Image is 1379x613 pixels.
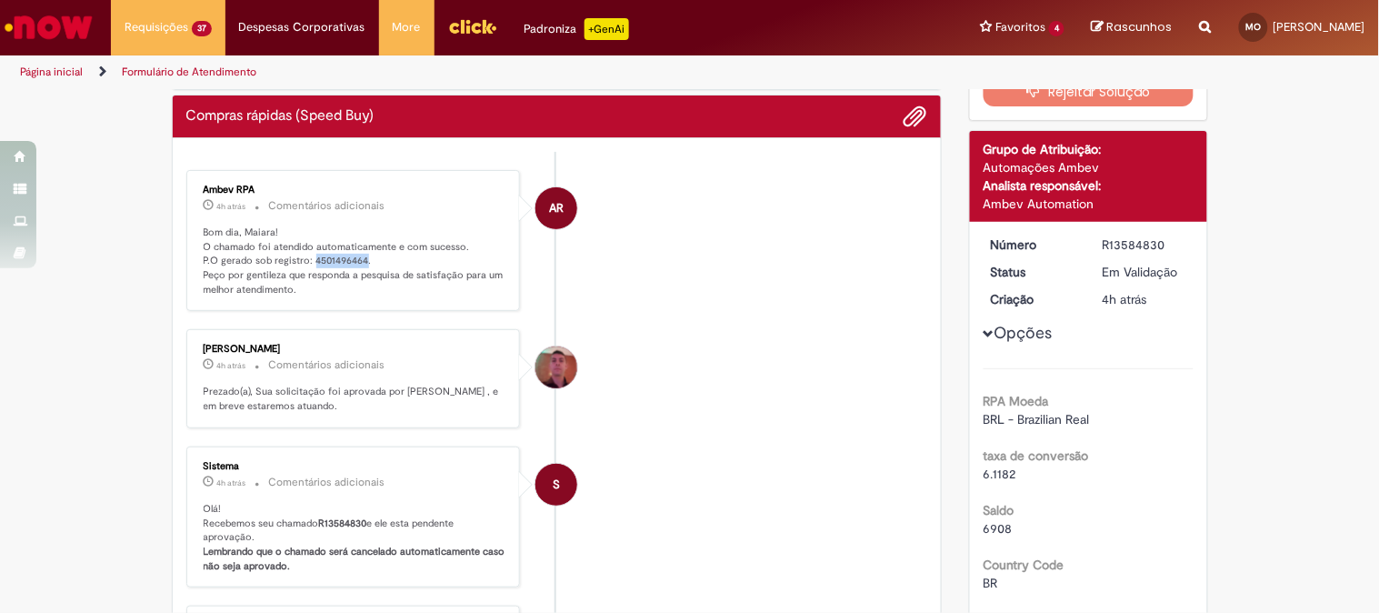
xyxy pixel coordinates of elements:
div: Ambev RPA [535,187,577,229]
div: 01/10/2025 10:15:28 [1103,290,1187,308]
div: Em Validação [1103,263,1187,281]
dt: Número [977,236,1089,254]
span: 6908 [984,520,1013,537]
span: 6.1182 [984,466,1016,482]
a: Rascunhos [1092,19,1173,36]
small: Comentários adicionais [269,198,385,214]
p: Bom dia, Maiara! O chamado foi atendido automaticamente e com sucesso. P.O gerado sob registro: 4... [204,226,506,297]
span: BRL - Brazilian Real [984,411,1090,427]
div: Padroniza [525,18,629,40]
span: Despesas Corporativas [239,18,365,36]
span: 4h atrás [1103,291,1147,307]
dt: Criação [977,290,1089,308]
b: Country Code [984,557,1064,573]
small: Comentários adicionais [269,475,385,490]
img: click_logo_yellow_360x200.png [448,13,497,40]
span: MO [1246,21,1262,33]
span: More [393,18,421,36]
span: S [553,463,560,507]
a: Página inicial [20,65,83,79]
a: Formulário de Atendimento [122,65,256,79]
span: BR [984,575,998,591]
time: 01/10/2025 10:48:03 [217,201,246,212]
time: 01/10/2025 10:15:41 [217,477,246,488]
div: Analista responsável: [984,176,1194,195]
ul: Trilhas de página [14,55,905,89]
span: 37 [192,21,212,36]
span: Requisições [125,18,188,36]
button: Rejeitar Solução [984,77,1194,106]
p: Prezado(a), Sua solicitação foi aprovada por [PERSON_NAME] , e em breve estaremos atuando. [204,385,506,413]
time: 01/10/2025 10:15:28 [1103,291,1147,307]
div: Ambev Automation [984,195,1194,213]
span: 4h atrás [217,201,246,212]
b: Lembrando que o chamado será cancelado automaticamente caso não seja aprovado. [204,545,508,573]
span: Favoritos [995,18,1045,36]
span: AR [549,186,564,230]
b: taxa de conversão [984,447,1089,464]
span: 4h atrás [217,360,246,371]
b: RPA Moeda [984,393,1049,409]
span: Rascunhos [1107,18,1173,35]
div: [PERSON_NAME] [204,344,506,355]
div: System [535,464,577,506]
button: Adicionar anexos [904,105,927,128]
dt: Status [977,263,1089,281]
b: R13584830 [319,517,367,530]
div: Ambev RPA [204,185,506,196]
h2: Compras rápidas (Speed Buy) Histórico de tíquete [186,108,375,125]
p: Olá! Recebemos seu chamado e ele esta pendente aprovação. [204,502,506,574]
img: ServiceNow [2,9,95,45]
time: 01/10/2025 10:27:03 [217,360,246,371]
div: Automações Ambev [984,158,1194,176]
div: R13584830 [1103,236,1187,254]
span: 4h atrás [217,477,246,488]
p: +GenAi [585,18,629,40]
div: Grupo de Atribuição: [984,140,1194,158]
b: Saldo [984,502,1014,518]
div: Alexandre Santana Da Silva [535,347,577,388]
div: Sistema [204,461,506,472]
span: 4 [1049,21,1064,36]
span: [PERSON_NAME] [1274,19,1365,35]
small: Comentários adicionais [269,357,385,373]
